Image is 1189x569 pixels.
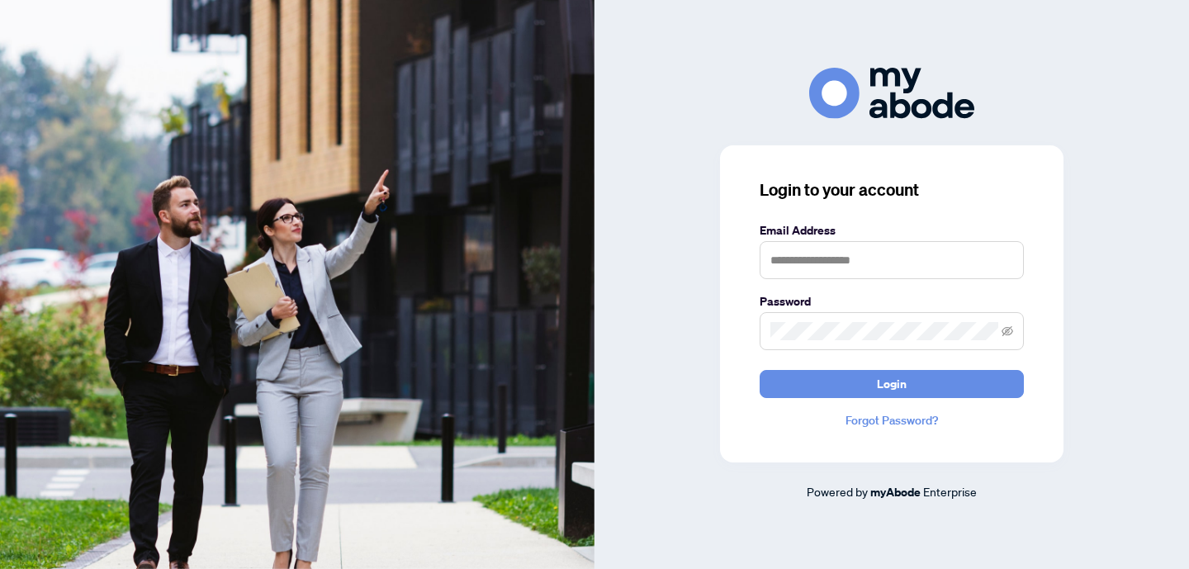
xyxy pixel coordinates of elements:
span: Enterprise [923,484,977,499]
a: Forgot Password? [760,411,1024,429]
button: Login [760,370,1024,398]
label: Password [760,292,1024,311]
span: Powered by [807,484,868,499]
span: Login [877,371,907,397]
span: eye-invisible [1002,325,1013,337]
h3: Login to your account [760,178,1024,202]
label: Email Address [760,221,1024,239]
a: myAbode [870,483,921,501]
img: ma-logo [809,68,974,118]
